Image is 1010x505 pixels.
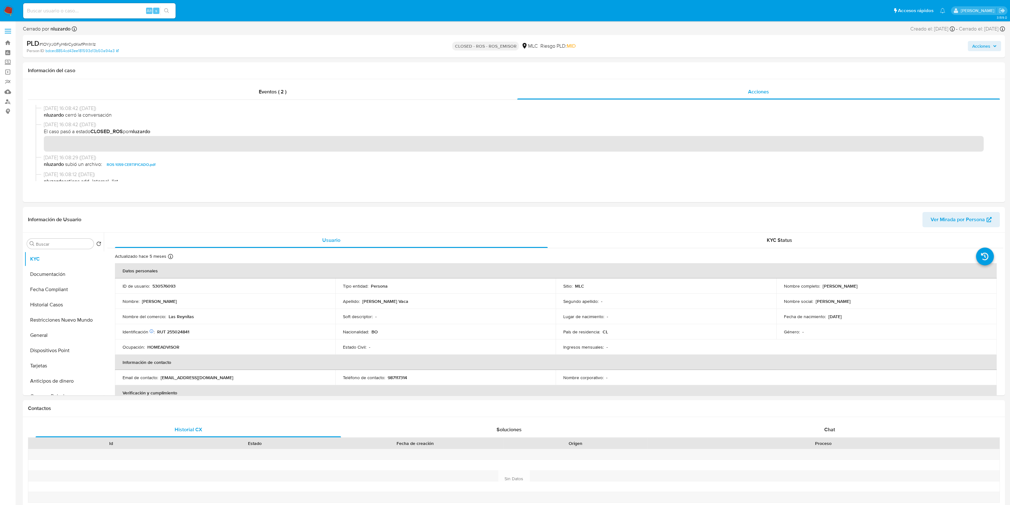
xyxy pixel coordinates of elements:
[123,298,139,304] p: Nombre :
[343,329,369,335] p: Nacionalidad :
[115,355,997,370] th: Información de contacto
[563,283,572,289] p: Sitio :
[115,263,997,278] th: Datos personales
[115,253,166,259] p: Actualizado hace 5 meses
[343,314,373,319] p: Soft descriptor :
[940,8,945,13] a: Notificaciones
[157,329,189,335] p: RUT 255024841
[123,329,155,335] p: Identificación :
[824,426,835,433] span: Chat
[343,283,368,289] p: Tipo entidad :
[161,375,233,380] p: [EMAIL_ADDRESS][DOMAIN_NAME]
[27,48,44,54] b: Person ID
[24,358,104,373] button: Tarjetas
[922,212,1000,227] button: Ver Mirada por Persona
[828,314,842,319] p: [DATE]
[142,298,177,304] p: [PERSON_NAME]
[566,42,575,50] span: MID
[27,38,39,48] b: PLD
[960,8,996,14] p: camilafernanda.paredessaldano@mercadolibre.cl
[959,25,1005,32] div: Cerrado el: [DATE]
[931,212,985,227] span: Ver Mirada por Persona
[375,314,377,319] p: -
[28,405,1000,412] h1: Contactos
[371,283,388,289] p: Persona
[452,42,519,51] p: CLOSED - ROS - ROS_EMISOR
[147,8,152,14] span: Alt
[606,344,608,350] p: -
[563,329,600,335] p: País de residencia :
[784,314,826,319] p: Fecha de nacimiento :
[96,241,101,248] button: Volver al orden por defecto
[24,343,104,358] button: Dispositivos Point
[44,440,178,447] div: Id
[24,373,104,389] button: Anticipos de dinero
[115,385,997,400] th: Verificación y cumplimiento
[49,25,70,32] b: nluzardo
[388,375,407,380] p: 987117314
[343,375,385,380] p: Teléfono de contacto :
[23,25,70,32] span: Cerrado por
[24,312,104,328] button: Restricciones Nuevo Mundo
[331,440,499,447] div: Fecha de creación
[24,389,104,404] button: Cruces y Relaciones
[575,283,584,289] p: MLC
[369,344,370,350] p: -
[123,314,166,319] p: Nombre del comercio :
[36,241,91,247] input: Buscar
[999,7,1005,14] a: Salir
[823,283,858,289] p: [PERSON_NAME]
[169,314,194,319] p: Las Reynitas
[521,43,538,50] div: MLC
[123,344,145,350] p: Ocupación :
[155,8,157,14] span: s
[147,344,179,350] p: HOMEADVISOR
[24,297,104,312] button: Historial Casos
[175,426,202,433] span: Historial CX
[123,375,158,380] p: Email de contacto :
[343,298,360,304] p: Apellido :
[259,88,286,95] span: Eventos ( 2 )
[24,251,104,267] button: KYC
[748,88,769,95] span: Acciones
[784,329,800,335] p: Género :
[23,7,176,15] input: Buscar usuario o caso...
[343,344,366,350] p: Estado Civil :
[39,41,96,47] span: # 1OYjrJ0FyH6rCydKwfPm1n1z
[322,236,340,244] span: Usuario
[123,283,150,289] p: ID de usuario :
[607,314,608,319] p: -
[362,298,408,304] p: [PERSON_NAME] Vaca
[652,440,995,447] div: Proceso
[563,298,599,304] p: Segundo apellido :
[187,440,322,447] div: Estado
[30,241,35,246] button: Buscar
[603,329,608,335] p: CL
[24,328,104,343] button: General
[371,329,378,335] p: BO
[24,267,104,282] button: Documentación
[767,236,792,244] span: KYC Status
[160,6,173,15] button: search-icon
[784,298,813,304] p: Nombre social :
[28,216,81,223] h1: Información de Usuario
[910,25,955,32] div: Creado el: [DATE]
[784,283,820,289] p: Nombre completo :
[968,41,1001,51] button: Acciones
[152,283,176,289] p: 530576093
[601,298,602,304] p: -
[563,375,604,380] p: Nombre corporativo :
[563,344,604,350] p: Ingresos mensuales :
[497,426,522,433] span: Soluciones
[972,41,990,51] span: Acciones
[898,7,933,14] span: Accesos rápidos
[956,25,958,32] span: -
[45,48,119,54] a: bdcec8854cd43ee181593d13b50a94a3
[816,298,851,304] p: [PERSON_NAME]
[606,375,607,380] p: -
[563,314,604,319] p: Lugar de nacimiento :
[508,440,643,447] div: Origen
[802,329,804,335] p: -
[24,282,104,297] button: Fecha Compliant
[540,43,575,50] span: Riesgo PLD:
